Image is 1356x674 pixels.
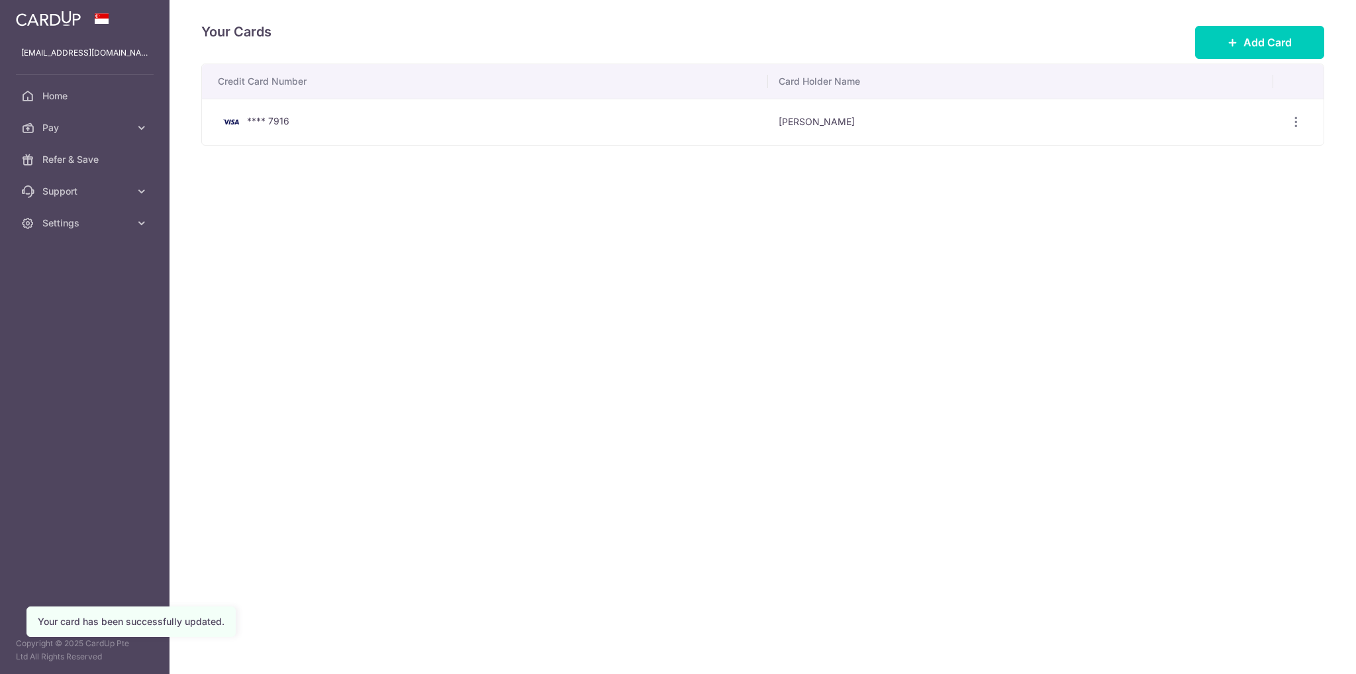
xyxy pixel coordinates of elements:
img: CardUp [16,11,81,26]
h4: Your Cards [201,21,271,42]
p: [EMAIL_ADDRESS][DOMAIN_NAME] [21,46,148,60]
span: Home [42,89,130,103]
span: Support [42,185,130,198]
span: Pay [42,121,130,134]
td: [PERSON_NAME] [768,99,1273,145]
th: Card Holder Name [768,64,1273,99]
button: Add Card [1195,26,1324,59]
span: Refer & Save [42,153,130,166]
span: Settings [42,217,130,230]
div: Your card has been successfully updated. [38,615,224,628]
iframe: Opens a widget where you can find more information [1271,634,1343,667]
th: Credit Card Number [202,64,768,99]
span: Add Card [1243,34,1292,50]
img: Bank Card [218,114,244,130]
